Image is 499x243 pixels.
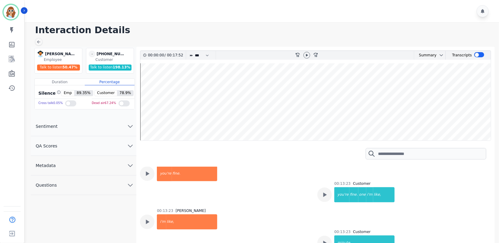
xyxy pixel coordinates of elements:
div: 00:13:23 [157,208,173,213]
div: Duration [35,79,84,85]
div: you're [157,166,172,181]
button: Sentiment chevron down [31,117,136,136]
div: 00:13:23 [334,181,351,186]
div: you're [335,187,349,202]
div: like, [373,187,395,202]
svg: chevron down [127,162,134,169]
div: 00:17:52 [166,51,182,60]
div: fine. [172,166,218,181]
div: [PHONE_NUMBER] [97,51,127,57]
button: QA Scores chevron down [31,136,136,156]
div: Cross talk 0.05 % [38,99,63,108]
div: Silence [37,90,61,96]
svg: chevron down [439,53,444,58]
div: Percentage [85,79,135,85]
span: Sentiment [31,123,62,129]
div: [PERSON_NAME] [45,51,75,57]
div: Talk to listen [37,65,80,71]
div: Customer [353,229,370,234]
svg: chevron down [127,123,134,130]
span: Customer [95,90,117,96]
div: 00:00:00 [148,51,164,60]
button: Questions chevron down [31,175,136,195]
div: one [358,187,366,202]
button: Metadata chevron down [31,156,136,175]
div: / [148,51,185,60]
svg: chevron down [127,142,134,150]
div: Summary [414,51,437,60]
h1: Interaction Details [35,25,493,36]
div: Talk to listen [89,65,132,71]
div: 00:13:23 [334,229,351,234]
span: Emp [61,90,74,96]
div: Customer [353,181,370,186]
div: Customer [95,57,132,62]
div: Employee [44,57,81,62]
div: Transcripts [452,51,472,60]
span: 78.9 % [117,90,133,96]
span: Questions [31,182,62,188]
div: i'm [157,214,166,229]
span: 198.13 % [113,65,130,69]
img: Bordered avatar [4,5,18,19]
span: QA Scores [31,143,62,149]
div: [PERSON_NAME] [176,208,206,213]
div: Dead air 67.24 % [92,99,116,108]
span: 89.35 % [74,90,93,96]
svg: chevron down [127,181,134,189]
button: chevron down [437,53,444,58]
span: - [89,51,95,57]
div: fine. [349,187,358,202]
span: Metadata [31,163,60,169]
div: like, [166,214,218,229]
div: i'm [366,187,373,202]
span: 50.47 % [62,65,78,69]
